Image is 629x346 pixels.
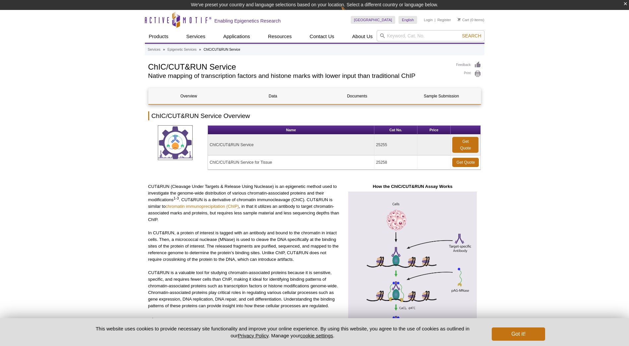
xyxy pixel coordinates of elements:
[238,333,268,338] a: Privacy Policy
[424,18,433,22] a: Login
[208,126,374,135] th: Name
[167,47,197,53] a: Epigenetic Services
[351,16,396,24] a: [GEOGRAPHIC_DATA]
[148,47,160,53] a: Services
[233,88,313,104] a: Data
[182,30,210,43] a: Services
[306,30,338,43] a: Contact Us
[492,327,545,341] button: Got it!
[417,126,451,135] th: Price
[173,196,179,200] sup: 1-3
[149,88,229,104] a: Overview
[435,16,436,24] li: |
[199,48,201,51] li: »
[374,155,417,170] td: 25258
[148,316,340,342] p: References: 1. [PERSON_NAME] , 16(1): 147-157 (2004) 2. [PERSON_NAME] (2017) , e21856 3. [PERSON_...
[401,88,482,104] a: Sample Submission
[377,30,484,41] input: Keyword, Cat. No.
[148,111,481,120] h2: ChIC/CUT&RUN Service Overview
[373,184,452,189] strong: How the ChIC/CUT&RUN Assay Works
[148,230,340,263] p: In CUT&RUN, a protein of interest is tagged with an antibody and bound to the chromatin in intact...
[163,48,165,51] li: »
[456,61,481,69] a: Feedback
[145,30,172,43] a: Products
[452,158,479,167] a: Get Quote
[208,135,374,155] td: ChIC/CUT&RUN Service
[165,204,239,209] a: chromatin immunoprecipitation (ChIP)
[148,269,340,309] p: CUT&RUN is a valuable tool for studying chromatin-associated proteins because it is sensitive, sp...
[458,18,461,21] img: Your Cart
[458,18,469,22] a: Cart
[348,30,377,43] a: About Us
[374,135,417,155] td: 25255
[264,30,296,43] a: Resources
[456,70,481,78] a: Print
[208,155,374,170] td: ChIC/CUT&RUN Service for Tissue
[84,325,481,339] p: This website uses cookies to provide necessary site functionality and improve your online experie...
[341,5,358,21] img: Change Here
[452,137,478,153] a: Get Quote
[300,333,333,338] button: cookie settings
[458,16,484,24] li: (0 items)
[399,16,417,24] a: English
[148,61,450,71] h1: ChIC/CUT&RUN Service
[204,48,240,51] li: ChIC/CUT&RUN Service
[148,73,450,79] h2: Native mapping of transcription factors and histone marks with lower input than traditional ChIP
[462,33,481,38] span: Search
[374,126,417,135] th: Cat No.
[437,18,451,22] a: Register
[215,18,281,24] h2: Enabling Epigenetics Research
[317,88,398,104] a: Documents
[219,30,254,43] a: Applications
[158,125,193,160] img: ChIC/CUT&RUN Service
[460,33,483,39] button: Search
[148,183,340,223] p: CUT&RUN (Cleavage Under Targets & Release Using Nuclease) is an epigenetic method used to investi...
